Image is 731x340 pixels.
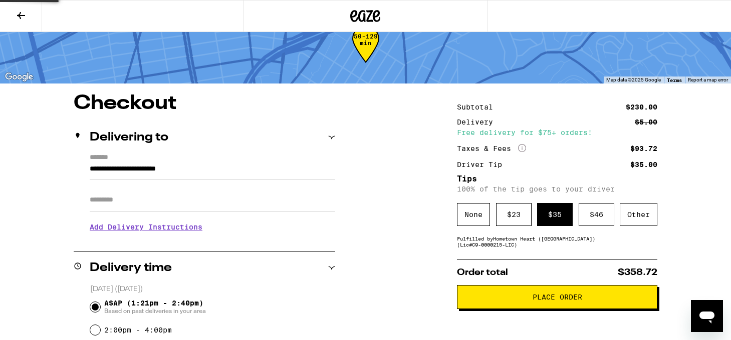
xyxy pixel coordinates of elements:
[457,118,500,125] div: Delivery
[691,300,723,332] iframe: Button to launch messaging window
[457,161,509,168] div: Driver Tip
[620,203,657,226] div: Other
[74,93,335,113] h1: Checkout
[630,145,657,152] div: $93.72
[90,262,172,274] h2: Delivery time
[90,238,335,246] p: We'll contact you at [PHONE_NUMBER] when we arrive
[626,103,657,110] div: $230.00
[606,77,661,82] span: Map data ©2025 Google
[90,131,168,143] h2: Delivering to
[457,129,657,136] div: Free delivery for $75+ orders!
[630,161,657,168] div: $35.00
[537,203,573,226] div: $ 35
[104,307,206,315] span: Based on past deliveries in your area
[618,268,657,277] span: $358.72
[352,33,379,70] div: 50-129 min
[3,70,36,83] img: Google
[533,293,582,300] span: Place Order
[457,185,657,193] p: 100% of the tip goes to your driver
[457,203,490,226] div: None
[579,203,614,226] div: $ 46
[104,326,172,334] label: 2:00pm - 4:00pm
[457,144,526,153] div: Taxes & Fees
[104,299,206,315] span: ASAP (1:21pm - 2:40pm)
[3,70,36,83] a: Open this area in Google Maps (opens a new window)
[90,284,335,294] p: [DATE] ([DATE])
[457,268,508,277] span: Order total
[90,215,335,238] h3: Add Delivery Instructions
[496,203,532,226] div: $ 23
[688,77,728,82] a: Report a map error
[457,235,657,247] div: Fulfilled by Hometown Heart ([GEOGRAPHIC_DATA]) (Lic# C9-0000215-LIC )
[667,77,682,83] a: Terms
[457,103,500,110] div: Subtotal
[635,118,657,125] div: $5.00
[457,285,657,309] button: Place Order
[457,175,657,183] h5: Tips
